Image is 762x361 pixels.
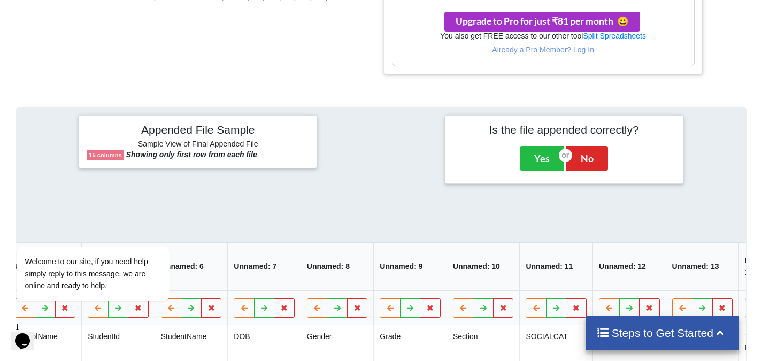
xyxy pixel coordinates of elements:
span: Upgrade to Pro for just ₹81 per month [456,16,629,27]
button: No [566,146,608,171]
b: Showing only first row from each file [126,150,257,159]
p: Already a Pro Member? Log In [392,44,694,55]
h6: Sample View of Final Appended File [87,140,309,150]
th: Unnamed: 8 [300,242,373,290]
h4: Is the file appended correctly? [453,123,675,136]
a: Split Spreadsheets [583,32,646,40]
th: Unnamed: 11 [519,242,592,290]
span: smile [613,16,629,27]
h4: Appended File Sample [87,123,309,138]
th: Unnamed: 7 [227,242,300,290]
th: Unnamed: 9 [373,242,447,290]
h4: Steps to Get Started [596,326,728,340]
button: Upgrade to Pro for just ₹81 per monthsmile [444,12,640,32]
th: Unnamed: 13 [665,242,738,290]
h6: You also get FREE access to our other tool [392,32,694,41]
iframe: chat widget [11,318,45,350]
th: Unnamed: 10 [446,242,519,290]
th: Unnamed: 12 [592,242,665,290]
iframe: chat widget [11,150,203,313]
button: Yes [520,146,564,171]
